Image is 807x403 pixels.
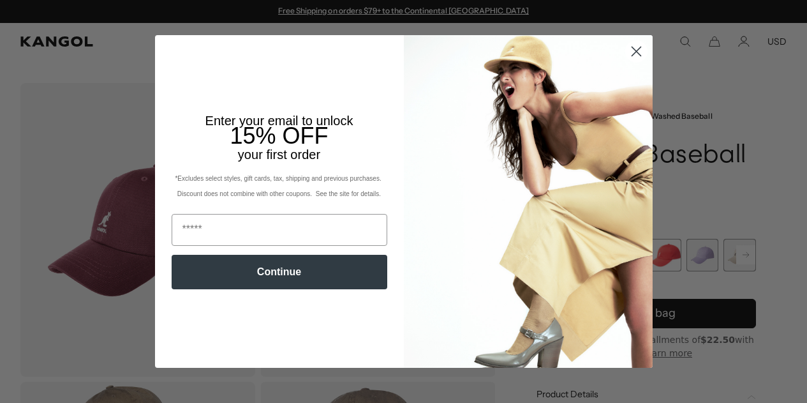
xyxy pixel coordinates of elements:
[238,148,320,162] span: your first order
[172,214,387,246] input: Email
[230,123,328,149] span: 15% OFF
[172,255,387,289] button: Continue
[205,114,353,128] span: Enter your email to unlock
[625,40,648,63] button: Close dialog
[175,175,383,197] span: *Excludes select styles, gift cards, tax, shipping and previous purchases. Discount does not comb...
[404,35,653,367] img: 93be19ad-e773-4382-80b9-c9d740c9197f.jpeg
